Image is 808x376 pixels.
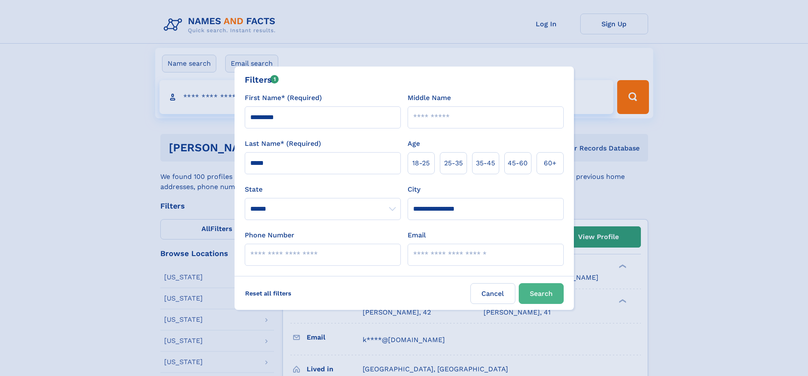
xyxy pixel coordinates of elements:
[470,283,515,304] label: Cancel
[408,93,451,103] label: Middle Name
[544,158,556,168] span: 60+
[245,93,322,103] label: First Name* (Required)
[245,230,294,240] label: Phone Number
[444,158,463,168] span: 25‑35
[245,73,279,86] div: Filters
[240,283,297,304] label: Reset all filters
[508,158,528,168] span: 45‑60
[476,158,495,168] span: 35‑45
[408,230,426,240] label: Email
[408,184,420,195] label: City
[412,158,430,168] span: 18‑25
[245,184,401,195] label: State
[408,139,420,149] label: Age
[245,139,321,149] label: Last Name* (Required)
[519,283,564,304] button: Search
